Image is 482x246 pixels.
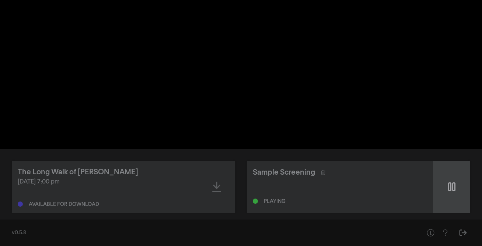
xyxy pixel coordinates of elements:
[18,178,192,186] div: [DATE] 7:00 pm
[264,199,286,204] div: Playing
[438,225,453,240] button: Help
[423,225,438,240] button: Help
[455,225,470,240] button: Sign Out
[18,167,138,178] div: The Long Walk of [PERSON_NAME]
[12,229,408,237] div: v0.5.8
[29,202,99,207] div: Available for download
[253,167,315,178] div: Sample Screening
